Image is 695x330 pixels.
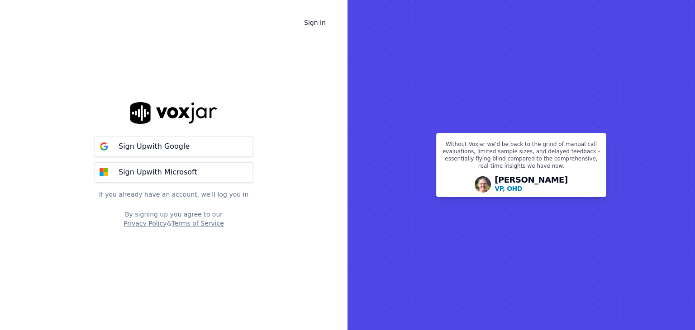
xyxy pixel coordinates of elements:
div: [PERSON_NAME] [495,176,568,193]
img: microsoft Sign Up button [95,163,113,181]
img: google Sign Up button [95,137,113,156]
img: Avatar [475,176,491,193]
button: Privacy Policy [124,219,167,228]
button: Terms of Service [171,219,224,228]
p: Sign Up with Microsoft [119,167,197,178]
p: Without Voxjar we’d be back to the grind of manual call evaluations, limited sample sizes, and de... [442,141,600,173]
a: Sign In [297,14,333,31]
img: logo [130,102,217,123]
p: Sign Up with Google [119,141,190,152]
button: Sign Upwith Google [95,137,253,157]
p: VP, OHD [495,184,522,193]
div: By signing up you agree to our & [95,210,253,228]
button: Sign Upwith Microsoft [95,162,253,183]
p: If you already have an account, we'll log you in [95,190,253,199]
